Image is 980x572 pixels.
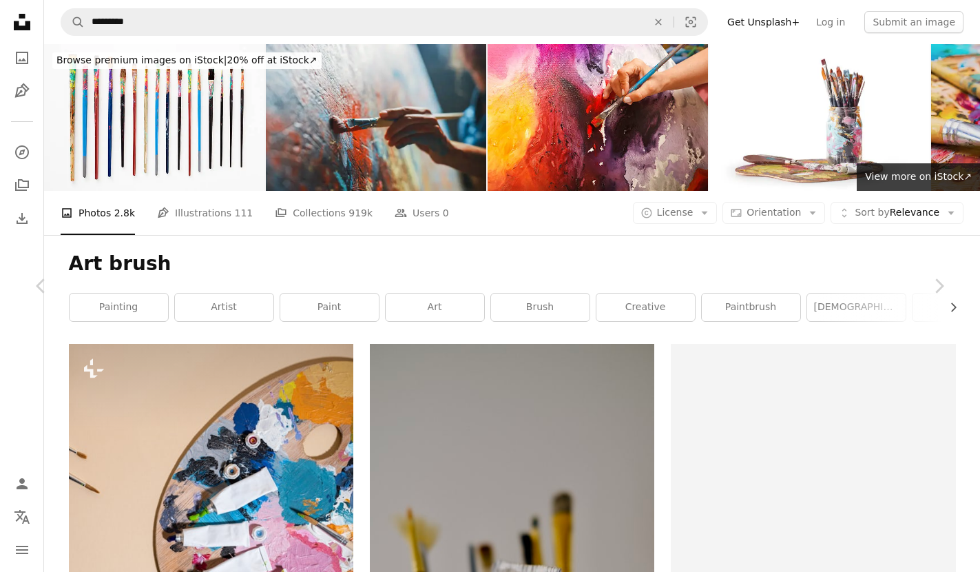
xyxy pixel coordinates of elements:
[719,11,808,33] a: Get Unsplash+
[831,202,963,224] button: Sort byRelevance
[8,503,36,531] button: Language
[897,220,980,352] a: Next
[61,8,708,36] form: Find visuals sitewide
[395,191,449,235] a: Users 0
[702,294,800,321] a: paintbrush
[865,171,972,182] span: View more on iStock ↗
[157,191,253,235] a: Illustrations 111
[8,470,36,498] a: Log in / Sign up
[69,551,353,564] a: a palette with paint and brushes on a table
[864,11,963,33] button: Submit an image
[8,139,36,166] a: Explore
[56,54,317,65] span: 20% off at iStock ↗
[235,205,253,221] span: 111
[855,206,939,220] span: Relevance
[8,77,36,105] a: Illustrations
[643,9,674,35] button: Clear
[491,294,590,321] a: brush
[808,11,853,33] a: Log in
[386,294,484,321] a: art
[70,294,168,321] a: painting
[855,207,889,218] span: Sort by
[8,536,36,564] button: Menu
[56,54,227,65] span: Browse premium images on iStock |
[175,294,273,321] a: artist
[275,191,373,235] a: Collections 919k
[596,294,695,321] a: creative
[722,202,825,224] button: Orientation
[280,294,379,321] a: paint
[44,44,330,77] a: Browse premium images on iStock|20% off at iStock↗
[488,44,708,191] img: Fine art painter
[709,44,930,191] img: isolated Paintbrush and artist's palette
[633,202,718,224] button: License
[69,252,956,276] h1: Art brush
[807,294,906,321] a: [DEMOGRAPHIC_DATA]
[348,205,373,221] span: 919k
[44,44,264,191] img: Dirty paintbrushes
[674,9,707,35] button: Visual search
[857,163,980,191] a: View more on iStock↗
[657,207,694,218] span: License
[8,172,36,199] a: Collections
[61,9,85,35] button: Search Unsplash
[266,44,486,191] img: Female Artist Works on Abstract Oil Painting, Moving Paint Brush Energetically She Creates Modern...
[8,44,36,72] a: Photos
[8,205,36,232] a: Download History
[443,205,449,221] span: 0
[747,207,801,218] span: Orientation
